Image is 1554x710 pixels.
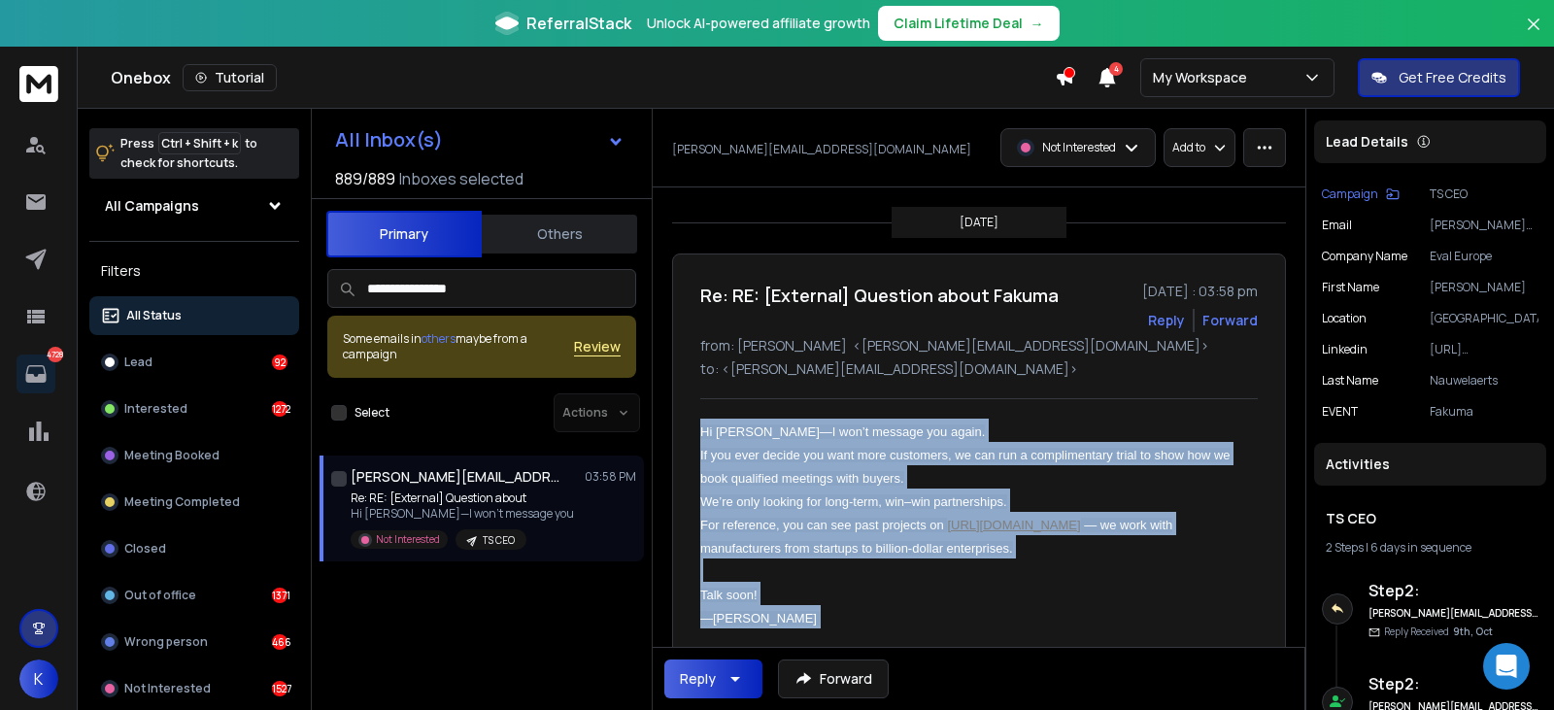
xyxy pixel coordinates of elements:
[1430,186,1538,202] p: TS CEO
[482,213,637,255] button: Others
[878,6,1060,41] button: Claim Lifetime Deal→
[483,533,515,548] p: TS CEO
[111,64,1055,91] div: Onebox
[1368,606,1538,621] h6: [PERSON_NAME][EMAIL_ADDRESS][DOMAIN_NAME]
[1322,342,1368,357] p: linkedin
[1322,249,1407,264] p: Company Name
[343,331,574,362] div: Some emails in maybe from a campaign
[1430,218,1538,233] p: [PERSON_NAME][EMAIL_ADDRESS][DOMAIN_NAME]
[1430,249,1538,264] p: Eval Europe
[124,494,240,510] p: Meeting Completed
[89,343,299,382] button: Lead92
[700,518,947,532] span: For reference, you can see past projects on
[335,167,395,190] span: 889 / 889
[335,130,443,150] h1: All Inbox(s)
[1326,132,1408,152] p: Lead Details
[124,401,187,417] p: Interested
[1322,186,1400,202] button: Campaign
[1030,14,1044,33] span: →
[1368,672,1538,695] h6: Step 2 :
[124,448,220,463] p: Meeting Booked
[1483,643,1530,690] div: Open Intercom Messenger
[1172,140,1205,155] p: Add to
[700,448,1231,486] span: If you ever decide you want more customers, we can run a complimentary trial to show how we book ...
[89,186,299,225] button: All Campaigns
[105,196,199,216] h1: All Campaigns
[1202,311,1258,330] div: Forward
[183,64,277,91] button: Tutorial
[89,296,299,335] button: All Status
[19,659,58,698] button: K
[947,518,1080,532] a: [URL][DOMAIN_NAME]
[124,634,208,650] p: Wrong person
[1430,404,1538,420] p: Fakuma
[700,494,1007,509] span: We’re only looking for long-term, win–win partnerships.
[778,659,889,698] button: Forward
[89,483,299,522] button: Meeting Completed
[1326,509,1535,528] h1: TS CEO
[647,14,870,33] p: Unlock AI-powered affiliate growth
[89,389,299,428] button: Interested1272
[1322,311,1367,326] p: location
[700,588,758,602] span: Talk soon!
[272,588,287,603] div: 1371
[1430,342,1538,357] p: [URL][DOMAIN_NAME][PERSON_NAME]
[89,529,299,568] button: Closed
[713,611,817,625] span: [PERSON_NAME]
[126,308,182,323] p: All Status
[120,134,257,173] p: Press to check for shortcuts.
[89,669,299,708] button: Not Interested1527
[351,490,574,506] p: Re: RE: [External] Question about
[158,132,241,154] span: Ctrl + Shift + k
[680,669,716,689] div: Reply
[351,506,574,522] p: Hi [PERSON_NAME]—I won’t message you
[1153,68,1255,87] p: My Workspace
[1430,280,1538,295] p: [PERSON_NAME]
[1326,540,1535,556] div: |
[1326,539,1364,556] span: 2 Steps
[89,257,299,285] h3: Filters
[355,405,389,421] label: Select
[272,401,287,417] div: 1272
[1399,68,1506,87] p: Get Free Credits
[376,532,440,547] p: Not Interested
[574,337,621,356] button: Review
[1322,373,1378,389] p: Last Name
[124,541,166,557] p: Closed
[1453,625,1493,638] span: 9th, Oct
[960,215,998,230] p: [DATE]
[320,120,640,159] button: All Inbox(s)
[1322,280,1379,295] p: First Name
[351,467,564,487] h1: [PERSON_NAME][EMAIL_ADDRESS][DOMAIN_NAME]
[1042,140,1116,155] p: Not Interested
[48,347,63,362] p: 4728
[1148,311,1185,330] button: Reply
[1368,579,1538,602] h6: Step 2 :
[1142,282,1258,301] p: [DATE] : 03:58 pm
[272,355,287,370] div: 92
[326,211,482,257] button: Primary
[1322,218,1352,233] p: Email
[664,659,762,698] button: Reply
[700,336,1258,355] p: from: [PERSON_NAME] <[PERSON_NAME][EMAIL_ADDRESS][DOMAIN_NAME]>
[272,681,287,696] div: 1527
[1358,58,1520,97] button: Get Free Credits
[1322,404,1358,420] p: EVENT
[700,359,1258,379] p: to: <[PERSON_NAME][EMAIL_ADDRESS][DOMAIN_NAME]>
[272,634,287,650] div: 466
[700,282,1059,309] h1: Re: RE: [External] Question about Fakuma
[1370,539,1471,556] span: 6 days in sequence
[526,12,631,35] span: ReferralStack
[1521,12,1546,58] button: Close banner
[422,330,456,347] span: others
[700,424,985,439] span: Hi [PERSON_NAME]—I won’t message you again.
[17,355,55,393] a: 4728
[89,436,299,475] button: Meeting Booked
[585,469,636,485] p: 03:58 PM
[1430,373,1538,389] p: Nauwelaerts
[1109,62,1123,76] span: 4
